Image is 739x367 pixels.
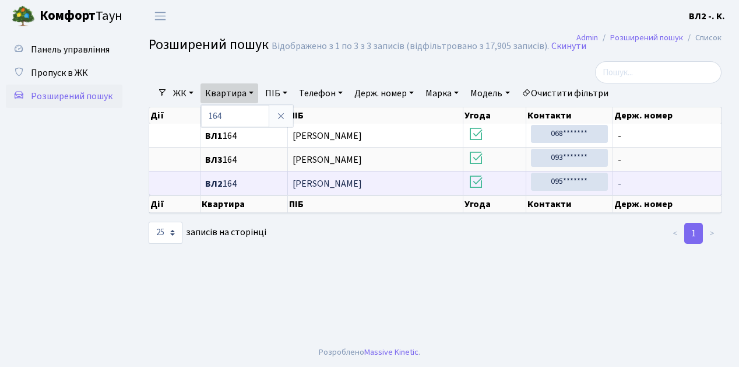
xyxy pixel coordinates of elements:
[319,346,420,359] div: Розроблено .
[294,83,347,103] a: Телефон
[613,107,722,124] th: Держ. номер
[149,222,182,244] select: записів на сторінці
[288,107,463,124] th: ПІБ
[689,9,725,23] a: ВЛ2 -. К.
[149,195,200,213] th: Дії
[466,83,514,103] a: Модель
[618,155,716,165] span: -
[6,61,122,85] a: Пропуск в ЖК
[205,177,223,190] b: ВЛ2
[683,32,722,44] li: Список
[293,153,362,166] span: [PERSON_NAME]
[421,83,463,103] a: Марка
[517,83,613,103] a: Очистити фільтри
[205,130,223,142] b: ВЛ1
[146,6,175,26] button: Переключити навігацію
[526,107,613,124] th: Контакти
[40,6,96,25] b: Комфорт
[6,38,122,61] a: Панель управління
[261,83,292,103] a: ПІБ
[618,131,716,141] span: -
[684,223,703,244] a: 1
[40,6,122,26] span: Таун
[293,177,362,190] span: [PERSON_NAME]
[595,61,722,83] input: Пошук...
[613,195,722,213] th: Держ. номер
[205,131,283,141] span: 164
[168,83,198,103] a: ЖК
[689,10,725,23] b: ВЛ2 -. К.
[364,346,418,358] a: Massive Kinetic
[551,41,586,52] a: Скинути
[559,26,739,50] nav: breadcrumb
[463,195,526,213] th: Угода
[149,222,266,244] label: записів на сторінці
[526,195,613,213] th: Контакти
[288,195,463,213] th: ПІБ
[149,107,200,124] th: Дії
[12,5,35,28] img: logo.png
[149,34,269,55] span: Розширений пошук
[610,32,683,44] a: Розширений пошук
[463,107,526,124] th: Угода
[350,83,418,103] a: Держ. номер
[6,85,122,108] a: Розширений пошук
[31,67,88,79] span: Пропуск в ЖК
[205,155,283,165] span: 164
[576,32,598,44] a: Admin
[205,153,223,166] b: ВЛ3
[200,83,258,103] a: Квартира
[200,195,288,213] th: Квартира
[205,179,283,188] span: 164
[618,179,716,188] span: -
[31,43,110,56] span: Панель управління
[293,130,362,142] span: [PERSON_NAME]
[272,41,549,52] div: Відображено з 1 по 3 з 3 записів (відфільтровано з 17,905 записів).
[31,90,112,103] span: Розширений пошук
